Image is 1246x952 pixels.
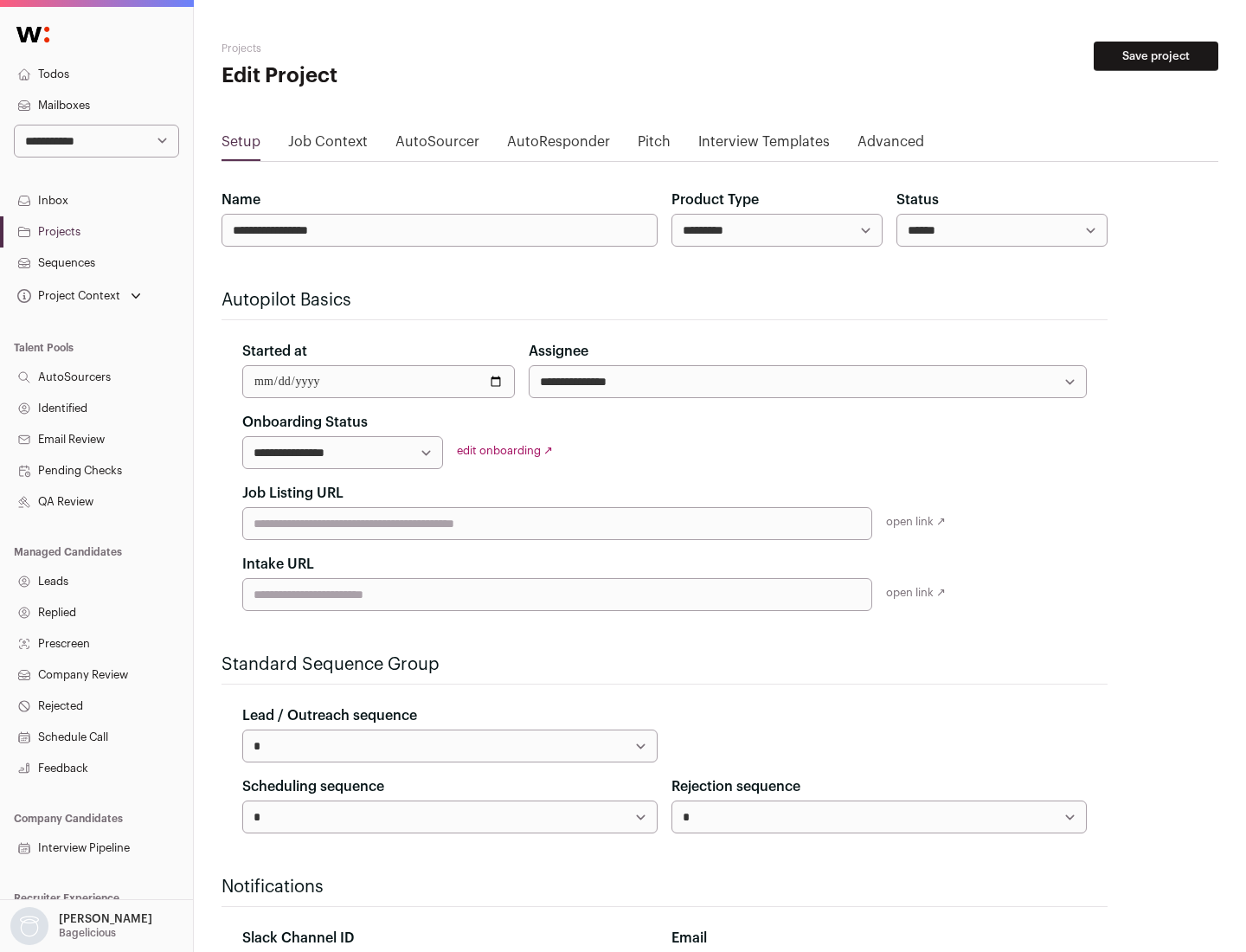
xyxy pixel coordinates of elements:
[242,554,314,575] label: Intake URL
[529,341,588,362] label: Assignee
[242,341,307,362] label: Started at
[14,284,145,308] button: Open dropdown
[222,653,1108,677] h2: Standard Sequence Group
[857,132,924,159] a: Advanced
[222,42,554,55] h2: Projects
[457,445,553,456] a: edit onboarding ↗
[222,132,260,159] a: Setup
[288,132,368,159] a: Job Context
[14,289,120,303] div: Project Context
[59,926,116,940] p: Bagelicious
[222,288,1108,312] h2: Autopilot Basics
[507,132,610,159] a: AutoResponder
[242,483,344,504] label: Job Listing URL
[242,412,368,433] label: Onboarding Status
[7,907,156,945] button: Open dropdown
[671,928,1087,949] div: Email
[395,132,479,159] a: AutoSourcer
[242,776,384,797] label: Scheduling sequence
[222,62,554,90] h1: Edit Project
[671,776,800,797] label: Rejection sequence
[698,132,830,159] a: Interview Templates
[896,190,939,210] label: Status
[7,17,59,52] img: Wellfound
[242,705,417,726] label: Lead / Outreach sequence
[59,912,152,926] p: [PERSON_NAME]
[242,928,354,949] label: Slack Channel ID
[222,875,1108,899] h2: Notifications
[1094,42,1218,71] button: Save project
[638,132,671,159] a: Pitch
[222,190,260,210] label: Name
[671,190,759,210] label: Product Type
[10,907,48,945] img: nopic.png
